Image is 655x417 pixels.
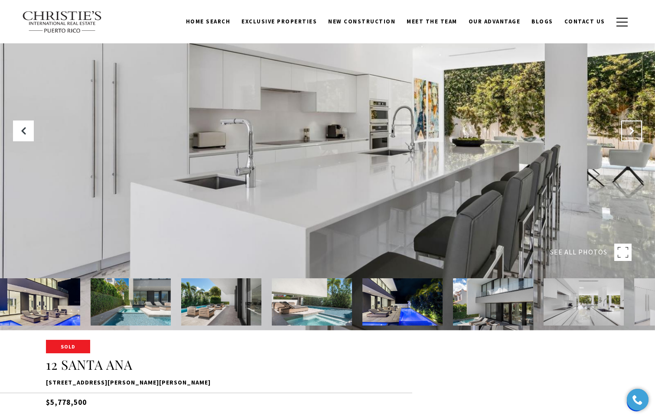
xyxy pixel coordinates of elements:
span: Blogs [531,18,553,25]
a: Meet the Team [401,13,463,30]
img: 12 SANTA ANA [362,278,443,326]
a: Our Advantage [463,13,526,30]
img: 12 SANTA ANA [544,278,624,326]
img: 12 SANTA ANA [453,278,533,326]
a: New Construction [323,13,401,30]
span: SEE ALL PHOTOS [550,247,607,258]
img: 12 SANTA ANA [272,278,352,326]
img: Christie's International Real Estate text transparent background [22,11,103,33]
a: Home Search [180,13,236,30]
a: Exclusive Properties [236,13,323,30]
h5: $5,778,500 [46,393,609,408]
button: Previous Slide [13,121,34,141]
button: button [611,10,633,35]
span: Exclusive Properties [241,18,317,25]
p: [STREET_ADDRESS][PERSON_NAME][PERSON_NAME] [46,378,609,388]
img: 12 SANTA ANA [91,278,171,326]
span: New Construction [328,18,395,25]
img: 12 SANTA ANA [181,278,261,326]
a: Blogs [526,13,559,30]
button: Next Slide [621,121,642,141]
span: Contact Us [564,18,605,25]
h1: 12 SANTA ANA [46,357,609,373]
span: Our Advantage [469,18,521,25]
